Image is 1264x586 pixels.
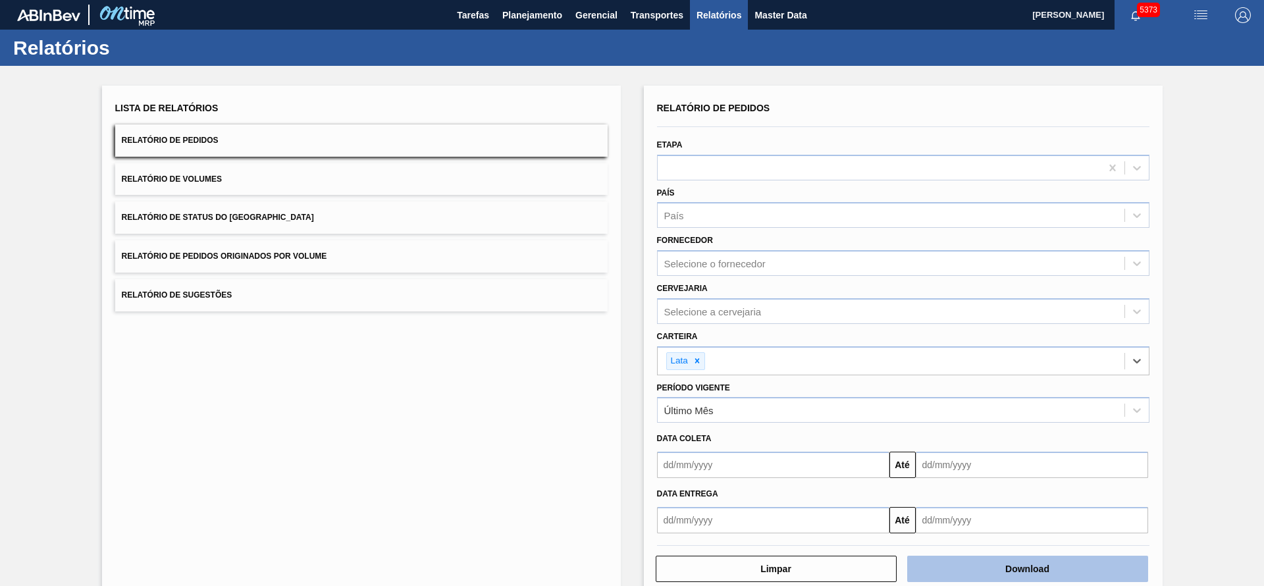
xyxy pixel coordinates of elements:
[657,332,698,341] label: Carteira
[916,507,1148,533] input: dd/mm/yyyy
[13,40,247,55] h1: Relatórios
[657,434,712,443] span: Data coleta
[657,452,889,478] input: dd/mm/yyyy
[657,383,730,392] label: Período Vigente
[115,240,608,273] button: Relatório de Pedidos Originados por Volume
[1193,7,1209,23] img: userActions
[457,7,489,23] span: Tarefas
[115,201,608,234] button: Relatório de Status do [GEOGRAPHIC_DATA]
[657,103,770,113] span: Relatório de Pedidos
[657,236,713,245] label: Fornecedor
[1137,3,1160,17] span: 5373
[115,279,608,311] button: Relatório de Sugestões
[122,136,219,145] span: Relatório de Pedidos
[575,7,618,23] span: Gerencial
[122,290,232,300] span: Relatório de Sugestões
[664,210,684,221] div: País
[664,306,762,317] div: Selecione a cervejaria
[17,9,80,21] img: TNhmsLtSVTkK8tSr43FrP2fwEKptu5GPRR3wAAAABJRU5ErkJggg==
[122,174,222,184] span: Relatório de Volumes
[122,252,327,261] span: Relatório de Pedidos Originados por Volume
[907,556,1148,582] button: Download
[1115,6,1157,24] button: Notificações
[1235,7,1251,23] img: Logout
[115,103,219,113] span: Lista de Relatórios
[115,163,608,196] button: Relatório de Volumes
[502,7,562,23] span: Planejamento
[664,405,714,416] div: Último Mês
[754,7,806,23] span: Master Data
[657,507,889,533] input: dd/mm/yyyy
[697,7,741,23] span: Relatórios
[656,556,897,582] button: Limpar
[631,7,683,23] span: Transportes
[889,507,916,533] button: Até
[657,284,708,293] label: Cervejaria
[657,489,718,498] span: Data entrega
[916,452,1148,478] input: dd/mm/yyyy
[657,188,675,198] label: País
[122,213,314,222] span: Relatório de Status do [GEOGRAPHIC_DATA]
[667,353,690,369] div: Lata
[889,452,916,478] button: Até
[115,124,608,157] button: Relatório de Pedidos
[657,140,683,149] label: Etapa
[664,258,766,269] div: Selecione o fornecedor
